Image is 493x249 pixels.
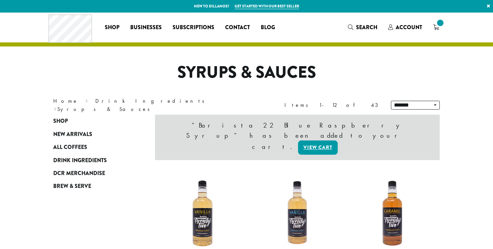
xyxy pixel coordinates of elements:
a: All Coffees [53,141,135,154]
div: “Barista 22 Blue Raspberry Syrup” has been added to your cart. [155,115,440,160]
a: DCR Merchandise [53,167,135,180]
span: New Arrivals [53,130,92,139]
span: Brew & Serve [53,182,91,191]
span: › [85,95,88,105]
a: Search [342,22,383,33]
a: New Arrivals [53,128,135,141]
h1: Syrups & Sauces [48,63,445,82]
span: Drink Ingredients [53,156,107,165]
span: Blog [261,23,275,32]
div: Items 1-12 of 43 [284,101,381,109]
span: Businesses [130,23,162,32]
a: Drink Ingredients [95,97,209,104]
a: Home [53,97,78,104]
span: Contact [225,23,250,32]
nav: Breadcrumb [53,97,236,113]
a: Get started with our best seller [235,3,299,9]
span: › [54,103,56,113]
span: Shop [53,117,68,126]
span: Shop [105,23,119,32]
a: Shop [53,115,135,128]
a: View cart [298,140,338,155]
span: DCR Merchandise [53,169,105,178]
span: Subscriptions [173,23,214,32]
span: All Coffees [53,143,87,152]
span: Account [396,23,422,31]
span: Search [356,23,377,31]
a: Drink Ingredients [53,154,135,167]
a: Brew & Serve [53,180,135,193]
a: Shop [99,22,125,33]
